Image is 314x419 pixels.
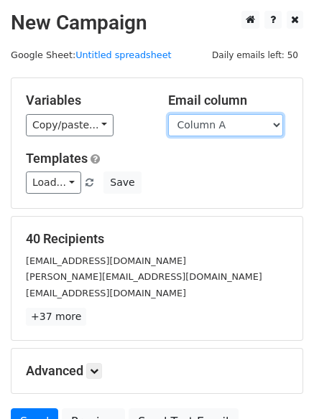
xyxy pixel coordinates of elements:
[26,271,262,282] small: [PERSON_NAME][EMAIL_ADDRESS][DOMAIN_NAME]
[103,171,141,194] button: Save
[26,288,186,298] small: [EMAIL_ADDRESS][DOMAIN_NAME]
[11,11,303,35] h2: New Campaign
[26,308,86,326] a: +37 more
[207,47,303,63] span: Daily emails left: 50
[26,231,288,247] h5: 40 Recipients
[75,50,171,60] a: Untitled spreadsheet
[26,93,147,108] h5: Variables
[26,114,114,136] a: Copy/paste...
[242,350,314,419] iframe: Chat Widget
[26,363,288,379] h5: Advanced
[168,93,289,108] h5: Email column
[26,171,81,194] a: Load...
[26,255,186,266] small: [EMAIL_ADDRESS][DOMAIN_NAME]
[207,50,303,60] a: Daily emails left: 50
[11,50,172,60] small: Google Sheet:
[26,151,88,166] a: Templates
